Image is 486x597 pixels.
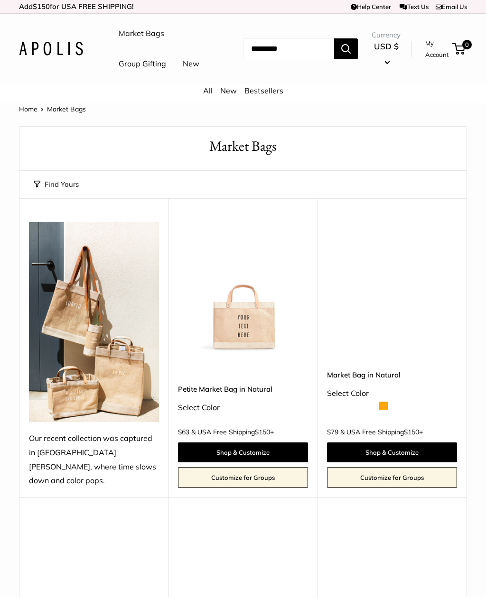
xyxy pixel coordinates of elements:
[462,40,472,49] span: 0
[119,57,166,71] a: Group Gifting
[47,105,86,113] span: Market Bags
[327,467,457,488] a: Customize for Groups
[34,136,452,156] h1: Market Bags
[191,429,274,435] span: & USA Free Shipping +
[19,105,37,113] a: Home
[178,401,308,415] div: Select Color
[178,442,308,462] a: Shop & Customize
[374,41,399,51] span: USD $
[178,467,308,488] a: Customize for Groups
[29,222,159,422] img: Our recent collection was captured in Todos Santos, where time slows down and color pops.
[453,43,465,55] a: 0
[220,86,237,95] a: New
[334,38,358,59] button: Search
[19,42,83,55] img: Apolis
[119,27,164,41] a: Market Bags
[178,384,308,395] a: Petite Market Bag in Natural
[244,86,283,95] a: Bestsellers
[243,38,334,59] input: Search...
[29,432,159,488] div: Our recent collection was captured in [GEOGRAPHIC_DATA][PERSON_NAME], where time slows down and c...
[404,428,419,436] span: $150
[340,429,423,435] span: & USA Free Shipping +
[203,86,213,95] a: All
[372,39,401,69] button: USD $
[400,3,429,10] a: Text Us
[255,428,270,436] span: $150
[351,3,391,10] a: Help Center
[425,37,449,61] a: My Account
[327,386,457,401] div: Select Color
[178,222,308,352] a: Petite Market Bag in Naturaldescription_Effortless style that elevates every moment
[178,222,308,352] img: Petite Market Bag in Natural
[33,2,50,11] span: $150
[436,3,467,10] a: Email Us
[183,57,199,71] a: New
[327,369,457,380] a: Market Bag in Natural
[327,442,457,462] a: Shop & Customize
[19,103,86,115] nav: Breadcrumb
[327,222,457,352] a: Market Bag in NaturalMarket Bag in Natural
[327,428,338,436] span: $79
[178,428,189,436] span: $63
[34,178,79,191] button: Find Yours
[372,28,401,42] span: Currency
